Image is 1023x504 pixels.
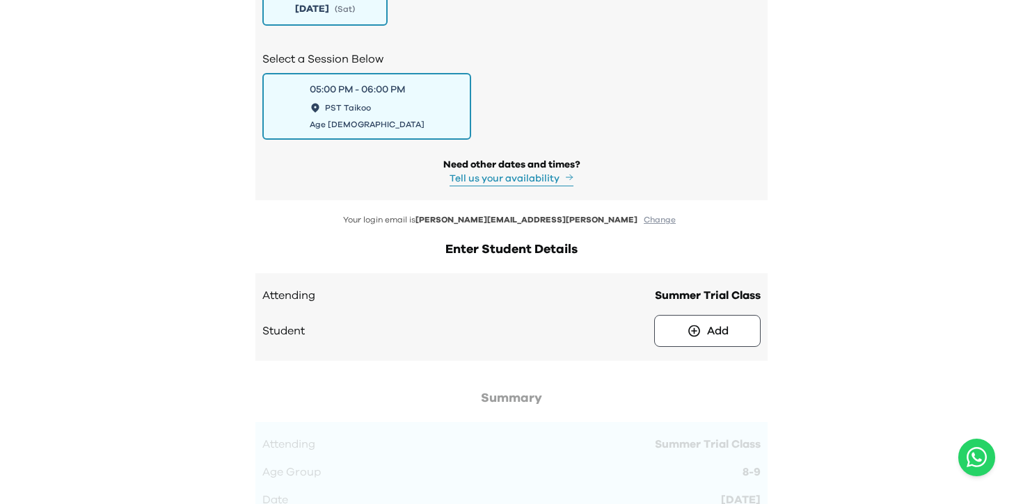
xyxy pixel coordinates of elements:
span: Student [262,323,305,339]
button: Add [654,315,761,347]
div: Need other dates and times? [443,158,580,172]
button: Tell us your availability [450,172,573,186]
h2: Enter Student Details [255,240,768,259]
button: Open WhatsApp chat [958,439,995,476]
div: 05:00 PM - 06:00 PM [310,83,405,97]
span: Attending [262,287,315,304]
h2: Select a Session Below [262,51,761,67]
a: Chat with us on WhatsApp [958,439,995,476]
span: [PERSON_NAME][EMAIL_ADDRESS][PERSON_NAME] [415,216,637,224]
span: Age [DEMOGRAPHIC_DATA] [310,119,425,130]
button: Change [640,214,680,226]
span: PST Taikoo [325,102,371,113]
p: Your login email is [255,214,768,226]
span: ( Sat ) [335,3,355,15]
span: Summer Trial Class [655,287,761,304]
span: [DATE] [295,2,329,16]
button: 05:00 PM - 06:00 PMPST TaikooAge [DEMOGRAPHIC_DATA] [262,73,471,140]
div: Add [707,323,729,339]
